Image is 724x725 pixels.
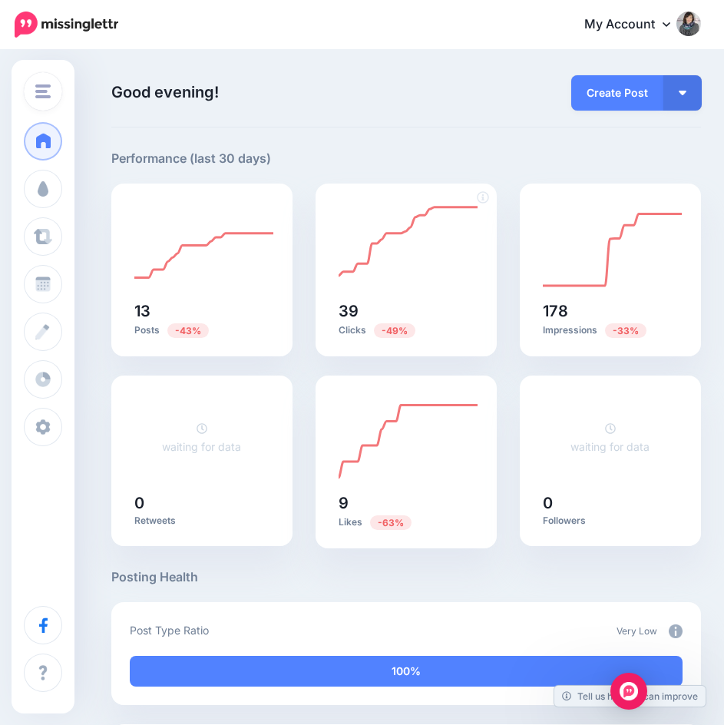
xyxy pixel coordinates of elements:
[130,656,683,687] div: 100% of your posts in the last 30 days have been from Drip Campaigns
[134,515,269,527] p: Retweets
[339,495,474,511] h5: 9
[162,422,241,453] a: waiting for data
[554,686,706,707] a: Tell us how we can improve
[339,515,474,529] p: Likes
[111,83,219,101] span: Good evening!
[679,91,686,95] img: arrow-down-white.png
[339,303,474,319] h5: 39
[569,6,701,44] a: My Account
[370,515,412,530] span: Previous period: 24
[339,323,474,337] p: Clicks
[167,323,209,338] span: Previous period: 23
[543,323,678,337] p: Impressions
[610,673,647,710] div: Open Intercom Messenger
[543,495,678,511] h5: 0
[134,303,269,319] h5: 13
[374,323,415,338] span: Previous period: 77
[617,625,657,637] span: Very Low
[543,515,678,527] p: Followers
[605,323,646,338] span: Previous period: 265
[111,568,701,587] h5: Posting Health
[35,84,51,98] img: menu.png
[570,422,650,453] a: waiting for data
[134,323,269,337] p: Posts
[15,12,118,38] img: Missinglettr
[543,303,678,319] h5: 178
[134,495,269,511] h5: 0
[111,149,271,168] h5: Performance (last 30 days)
[130,621,209,639] p: Post Type Ratio
[669,624,683,638] img: info-circle-grey.png
[571,75,663,111] a: Create Post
